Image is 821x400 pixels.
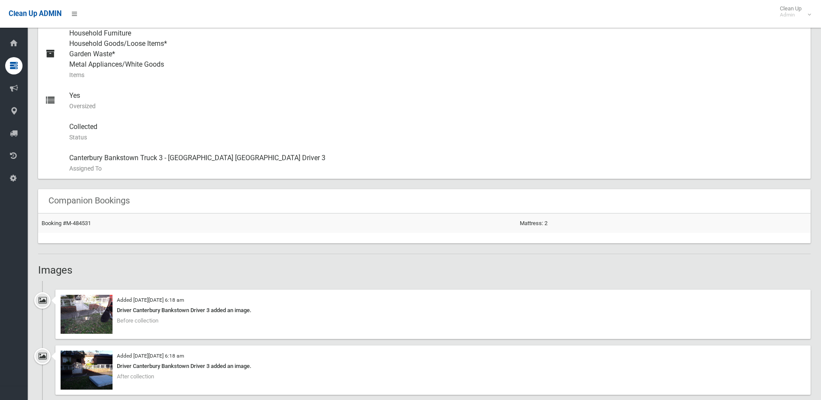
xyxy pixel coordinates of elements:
small: Admin [780,12,802,18]
small: Status [69,132,804,142]
div: Household Furniture Household Goods/Loose Items* Garden Waste* Metal Appliances/White Goods [69,23,804,85]
img: 2025-10-0306.18.16652948081073248557.jpg [61,295,113,334]
small: Assigned To [69,163,804,174]
small: Items [69,70,804,80]
small: Oversized [69,101,804,111]
td: Mattress: 2 [516,213,811,233]
a: Booking #M-484531 [42,220,91,226]
div: Yes [69,85,804,116]
div: Collected [69,116,804,148]
div: Driver Canterbury Bankstown Driver 3 added an image. [61,305,805,316]
h2: Images [38,265,811,276]
small: Added [DATE][DATE] 6:18 am [117,297,184,303]
div: Canterbury Bankstown Truck 3 - [GEOGRAPHIC_DATA] [GEOGRAPHIC_DATA] Driver 3 [69,148,804,179]
span: Clean Up [776,5,810,18]
div: Driver Canterbury Bankstown Driver 3 added an image. [61,361,805,371]
header: Companion Bookings [38,192,140,209]
small: Added [DATE][DATE] 6:18 am [117,353,184,359]
img: 2025-10-0306.18.45849927191237048894.jpg [61,351,113,390]
span: After collection [117,373,154,380]
span: Before collection [117,317,158,324]
span: Clean Up ADMIN [9,10,61,18]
